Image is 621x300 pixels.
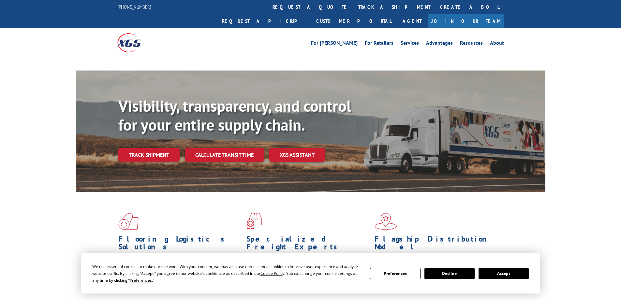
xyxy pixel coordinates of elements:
[246,235,370,254] h1: Specialized Freight Experts
[396,14,428,28] a: Agent
[490,40,504,48] a: About
[117,4,151,10] a: [PHONE_NUMBER]
[365,40,393,48] a: For Retailers
[424,268,475,279] button: Decline
[118,96,351,135] b: Visibility, transparency, and control for your entire supply chain.
[311,14,396,28] a: Customer Portal
[185,148,264,162] a: Calculate transit time
[426,40,453,48] a: Advantages
[311,40,358,48] a: For [PERSON_NAME]
[92,263,362,284] div: We use essential cookies to make our site work. With your consent, we may also use non-essential ...
[479,268,529,279] button: Accept
[217,14,311,28] a: Request a pickup
[428,14,504,28] a: Join Our Team
[375,213,397,230] img: xgs-icon-flagship-distribution-model-red
[401,40,419,48] a: Services
[246,213,262,230] img: xgs-icon-focused-on-flooring-red
[269,148,325,162] a: XGS ASSISTANT
[118,235,242,254] h1: Flooring Logistics Solutions
[460,40,483,48] a: Resources
[130,277,152,283] span: Preferences
[81,253,540,293] div: Cookie Consent Prompt
[375,235,498,254] h1: Flagship Distribution Model
[118,148,180,162] a: Track shipment
[118,213,139,230] img: xgs-icon-total-supply-chain-intelligence-red
[260,271,284,276] span: Cookie Policy
[370,268,420,279] button: Preferences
